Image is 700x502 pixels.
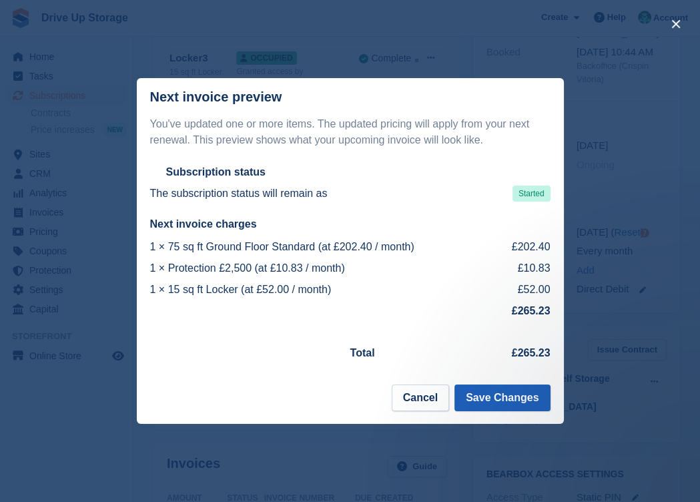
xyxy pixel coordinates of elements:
[499,258,550,279] td: £10.83
[665,13,687,35] button: close
[150,186,328,202] p: The subscription status will remain as
[150,279,500,300] td: 1 × 15 sq ft Locker (at £52.00 / month)
[350,347,375,358] strong: Total
[150,218,551,231] h2: Next invoice charges
[150,116,551,148] p: You've updated one or more items. The updated pricing will apply from your next renewal. This pre...
[499,236,550,258] td: £202.40
[150,258,500,279] td: 1 × Protection £2,500 (at £10.83 / month)
[454,385,550,411] button: Save Changes
[392,385,449,411] button: Cancel
[512,347,551,358] strong: £265.23
[512,305,551,316] strong: £265.23
[499,279,550,300] td: £52.00
[166,166,266,179] h2: Subscription status
[150,89,282,105] p: Next invoice preview
[512,186,551,202] span: Started
[150,236,500,258] td: 1 × 75 sq ft Ground Floor Standard (at £202.40 / month)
